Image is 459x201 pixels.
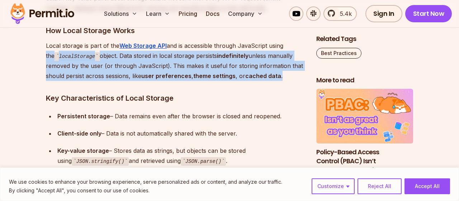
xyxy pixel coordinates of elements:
[316,89,413,144] img: Policy-Based Access Control (PBAC) Isn’t as Great as You Think
[316,89,413,175] a: Policy-Based Access Control (PBAC) Isn’t as Great as You ThinkPolicy-Based Access Control (PBAC) ...
[312,178,355,194] button: Customize
[72,157,129,166] code: JSON.stringify()
[323,6,357,21] a: 5.4k
[57,128,305,138] div: – Data is not automatically shared with the server.
[358,178,402,194] button: Reject All
[141,72,191,79] strong: user preferences
[101,6,140,21] button: Solutions
[57,111,305,121] div: – Data remains even after the browser is closed and reopened.
[9,178,282,186] p: We use cookies to enhance your browsing experience, serve personalized ads or content, and analyz...
[217,52,249,59] strong: indefinitely
[245,72,281,79] strong: cached data
[55,52,100,61] code: localStorage
[316,89,413,175] li: 2 of 3
[46,25,305,36] h3: How Local Storage Works
[193,72,236,79] strong: theme settings
[316,148,413,174] h3: Policy-Based Access Control (PBAC) Isn’t as Great as You Think
[316,35,413,44] h2: Related Tags
[365,5,402,22] a: Sign In
[119,42,167,49] a: Web Storage API
[143,6,173,21] button: Learn
[57,130,101,137] strong: Client-side only
[404,178,450,194] button: Accept All
[316,76,413,85] h2: More to read
[57,113,110,120] strong: Persistent storage
[7,1,77,26] img: Permit logo
[336,9,352,18] span: 5.4k
[203,6,222,21] a: Docs
[405,5,452,22] a: Start Now
[176,6,200,21] a: Pricing
[225,6,266,21] button: Company
[57,146,305,166] div: – Stores data as strings, but objects can be stored using and retrieved using .
[181,157,226,166] code: JSON.parse()
[46,92,305,104] h3: Key Characteristics of Local Storage
[316,48,361,59] a: Best Practices
[57,147,109,154] strong: Key-value storage
[316,89,413,183] div: Posts
[9,186,282,195] p: By clicking "Accept All", you consent to our use of cookies.
[46,41,305,81] p: Local storage is part of the and is accessible through JavaScript using the object. Data stored i...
